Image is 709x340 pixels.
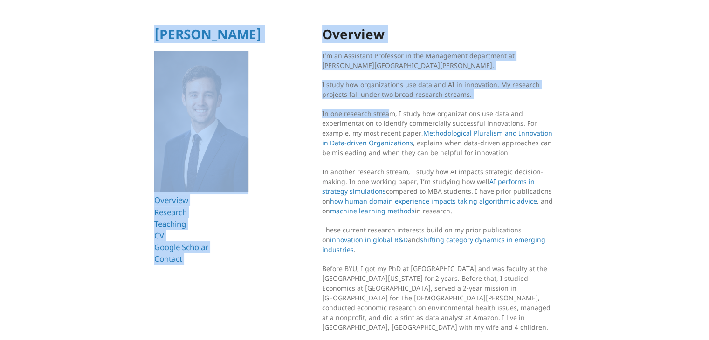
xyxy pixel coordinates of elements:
a: Google Scholar [154,242,208,252]
a: shifting category dynamics in emerging industries [322,235,545,254]
h1: Overview [322,27,555,41]
a: Overview [154,195,188,205]
a: how human domain experience impacts taking algorithmic advice [330,197,537,205]
a: Contact [154,253,182,264]
a: innovation in global R&D [330,235,408,244]
img: Ryan T Allen HBS [154,51,249,192]
a: [PERSON_NAME] [154,25,262,43]
p: I study how organizations use data and AI in innovation. My research projects fall under two broa... [322,80,555,99]
p: These current research interests build on my prior publications on and . [322,225,555,254]
a: Research [154,207,187,218]
a: Teaching [154,218,186,229]
p: I’m an Assistant Professor in the Management department at [PERSON_NAME][GEOGRAPHIC_DATA][PERSON_... [322,51,555,70]
p: In one research stream, I study how organizations use data and experimentation to identify commer... [322,109,555,157]
a: AI performs in strategy simulations [322,177,535,196]
a: Methodological Pluralism and Innovation in Data-driven Organizations [322,129,552,147]
a: machine learning methods [330,206,415,215]
p: In another research stream, I study how AI impacts strategic decision-making. In one working pape... [322,167,555,216]
p: Before BYU, I got my PhD at [GEOGRAPHIC_DATA] and was faculty at the [GEOGRAPHIC_DATA][US_STATE] ... [322,264,555,332]
a: CV [154,230,164,241]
